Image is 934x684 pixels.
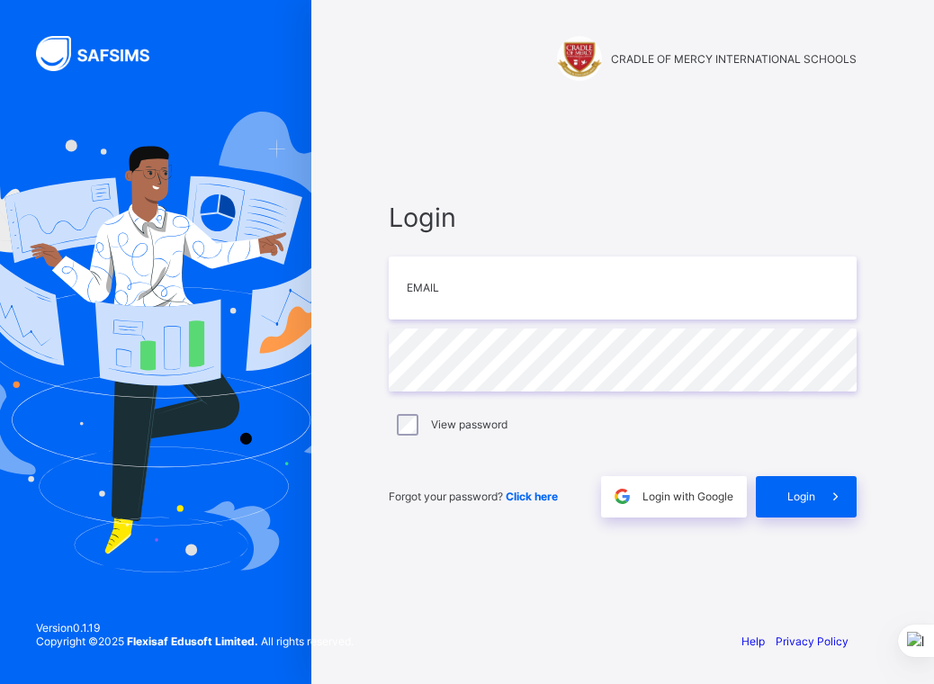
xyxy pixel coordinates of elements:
a: Privacy Policy [776,634,849,648]
label: View password [431,418,507,431]
a: Click here [506,490,558,503]
a: Help [741,634,765,648]
img: google.396cfc9801f0270233282035f929180a.svg [612,486,633,507]
strong: Flexisaf Edusoft Limited. [127,634,258,648]
span: CRADLE OF MERCY INTERNATIONAL SCHOOLS [611,52,857,66]
span: Login with Google [642,490,733,503]
span: Forgot your password? [389,490,558,503]
span: Login [389,202,857,233]
span: Login [787,490,815,503]
span: Version 0.1.19 [36,621,354,634]
img: SAFSIMS Logo [36,36,171,71]
span: Copyright © 2025 All rights reserved. [36,634,354,648]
